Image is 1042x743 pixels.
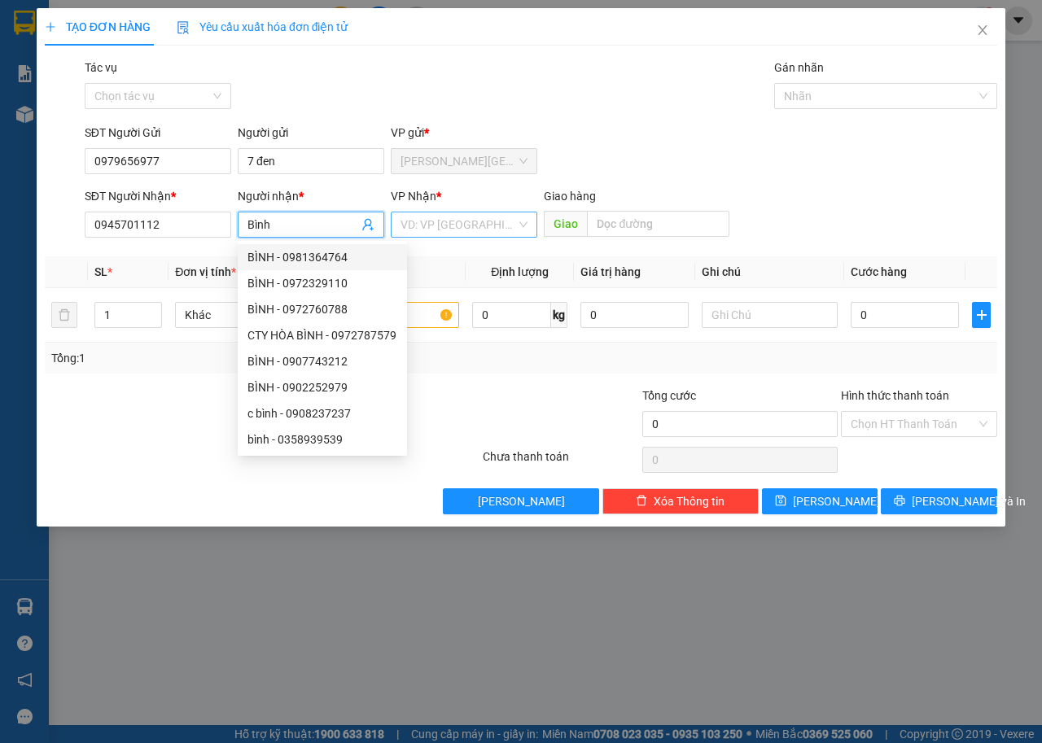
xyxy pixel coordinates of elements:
div: BÌNH - 0981364764 [247,248,397,266]
span: Định lượng [491,265,549,278]
div: BÌNH - 0907743212 [247,352,397,370]
span: Dương Minh Châu [401,149,528,173]
button: [PERSON_NAME] [443,488,599,514]
th: Ghi chú [695,256,844,288]
span: VP Nhận [391,190,436,203]
span: [PERSON_NAME] [478,492,565,510]
span: Yêu cầu xuất hóa đơn điện tử [177,20,348,33]
span: Cước hàng [851,265,907,278]
span: [PERSON_NAME] [793,492,880,510]
span: [PERSON_NAME] và In [912,492,1026,510]
span: SL [94,265,107,278]
span: close [976,24,989,37]
span: user-add [361,218,374,231]
button: delete [51,302,77,328]
span: Khác [185,303,301,327]
button: save[PERSON_NAME] [762,488,878,514]
span: plus [45,21,56,33]
div: BÌNH - 0972329110 [247,274,397,292]
div: Chưa thanh toán [481,448,641,476]
span: save [775,495,786,508]
div: LIÊM [14,53,179,72]
div: Người nhận [238,187,384,205]
label: Hình thức thanh toán [841,389,949,402]
span: Gửi: [14,15,39,33]
span: Giá trị hàng [580,265,641,278]
input: 0 [580,302,689,328]
div: bình - 0358939539 [238,426,407,452]
button: plus [972,302,991,328]
input: Ghi Chú [702,302,838,328]
div: Tổng: 1 [51,349,404,367]
div: BÌNH - 0907743212 [238,348,407,374]
button: deleteXóa Thông tin [602,488,759,514]
div: An Sương [190,14,322,33]
label: Tác vụ [85,61,117,74]
div: Người gửi [238,124,384,142]
div: CTY HÒA BÌNH - 0972787579 [238,322,407,348]
div: BÌNH - 0972760788 [247,300,397,318]
div: VP gửi [391,124,537,142]
span: Giao hàng [544,190,596,203]
div: [PERSON_NAME][GEOGRAPHIC_DATA] [14,14,179,53]
span: Đơn vị tính [175,265,236,278]
span: Nhận: [190,15,230,33]
span: delete [636,495,647,508]
span: Giao [544,211,587,237]
div: BÌNH - 0972760788 [238,296,407,322]
div: 0971664081 [190,53,322,76]
button: printer[PERSON_NAME] và In [881,488,997,514]
div: 50.000 [12,105,182,125]
div: CTY HÒA BÌNH - 0972787579 [247,326,397,344]
span: kg [551,302,567,328]
div: BÌNH - 0902252979 [238,374,407,400]
div: SĐT Người Gửi [85,124,231,142]
button: Close [960,8,1005,54]
div: c bình - 0908237237 [238,400,407,426]
div: TRINH [190,33,322,53]
div: BÌNH - 0981364764 [238,244,407,270]
div: BÌNH - 0902252979 [247,378,397,396]
div: BÌNH - 0972329110 [238,270,407,296]
label: Gán nhãn [774,61,824,74]
span: Xóa Thông tin [654,492,725,510]
span: CR : [12,107,37,124]
input: Dọc đường [587,211,729,237]
div: 0383643551 [14,72,179,95]
div: c bình - 0908237237 [247,404,397,422]
span: plus [973,308,990,321]
img: icon [177,21,190,34]
span: TẠO ĐƠN HÀNG [45,20,151,33]
div: SĐT Người Nhận [85,187,231,205]
div: bình - 0358939539 [247,431,397,448]
span: Tổng cước [642,389,696,402]
span: printer [894,495,905,508]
